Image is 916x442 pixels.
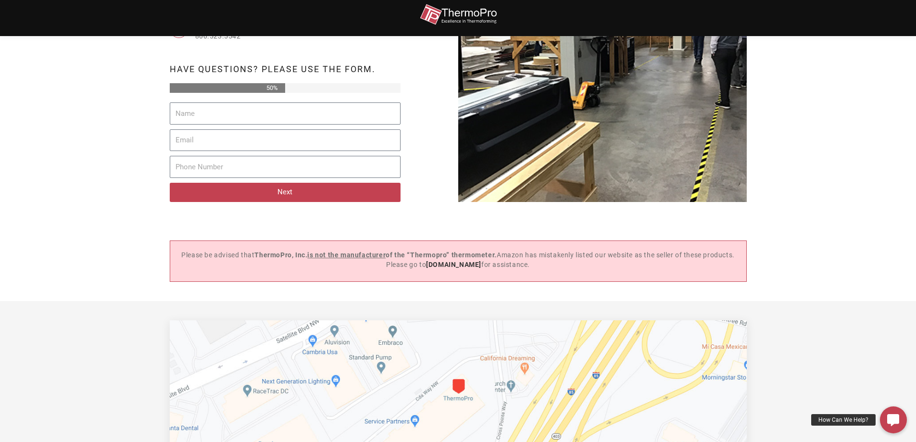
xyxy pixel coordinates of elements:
img: thermopro-logo-non-iso [420,4,497,25]
input: Phone Number [170,156,401,178]
span: is not the manufacturer [307,251,386,259]
h2: Have Questions? Please use the form. [170,65,458,74]
strong: ThermoPro, Inc. of the “Thermopro” thermometer. [254,251,496,259]
div: 50% [170,83,285,93]
p: Please be advised that Amazon has mistakenly listed our website as the seller of these products. ... [175,251,741,269]
input: Email [170,129,401,152]
a: How Can We Help? [880,406,907,433]
p: 800.523.5542 [195,32,458,41]
input: Name [170,102,401,125]
a: [DOMAIN_NAME] [426,261,481,268]
button: Next [170,183,401,202]
div: How Can We Help? [811,414,876,426]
